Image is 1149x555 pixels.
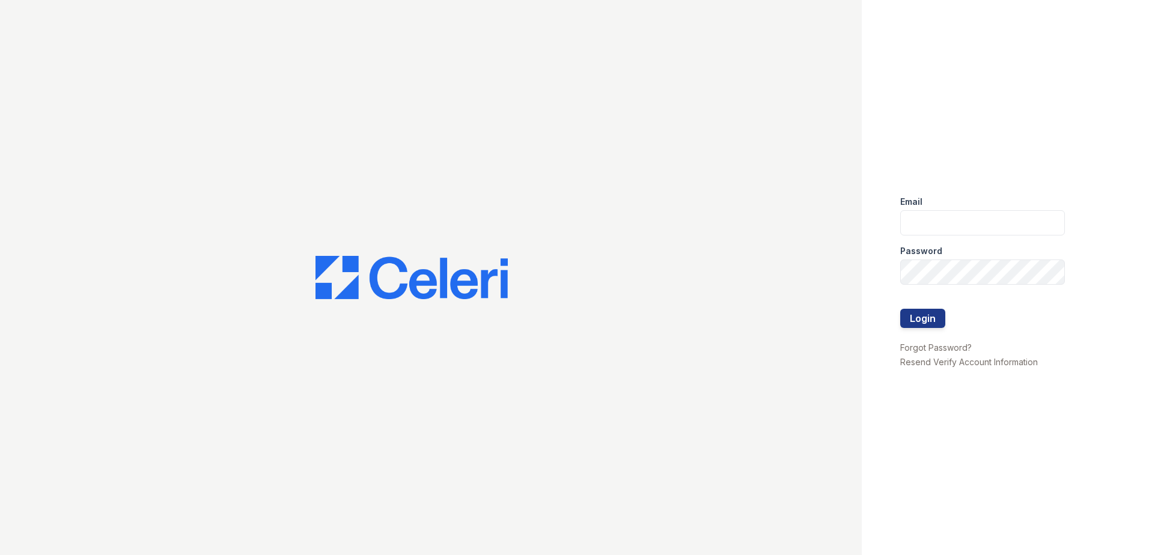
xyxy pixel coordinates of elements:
[900,342,972,353] a: Forgot Password?
[900,245,942,257] label: Password
[900,357,1038,367] a: Resend Verify Account Information
[315,256,508,299] img: CE_Logo_Blue-a8612792a0a2168367f1c8372b55b34899dd931a85d93a1a3d3e32e68fde9ad4.png
[900,196,922,208] label: Email
[900,309,945,328] button: Login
